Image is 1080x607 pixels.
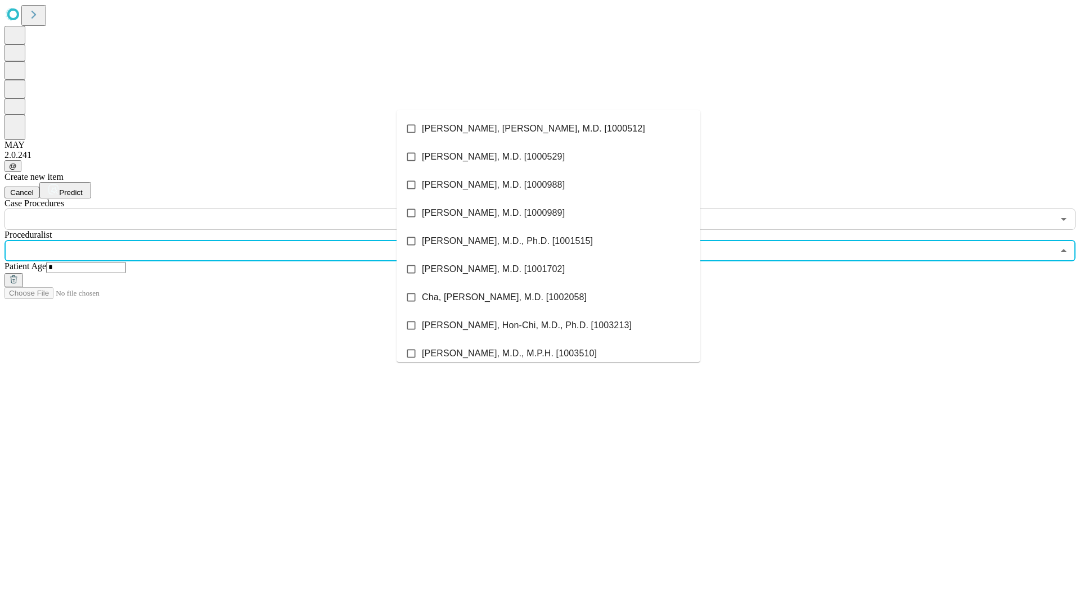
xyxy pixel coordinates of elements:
[422,291,587,304] span: Cha, [PERSON_NAME], M.D. [1002058]
[4,230,52,239] span: Proceduralist
[59,188,82,197] span: Predict
[39,182,91,198] button: Predict
[422,122,645,135] span: [PERSON_NAME], [PERSON_NAME], M.D. [1000512]
[422,347,597,360] span: [PERSON_NAME], M.D., M.P.H. [1003510]
[4,160,21,172] button: @
[4,140,1075,150] div: MAY
[422,262,565,276] span: [PERSON_NAME], M.D. [1001702]
[422,206,565,220] span: [PERSON_NAME], M.D. [1000989]
[9,162,17,170] span: @
[4,198,64,208] span: Scheduled Procedure
[422,178,565,192] span: [PERSON_NAME], M.D. [1000988]
[4,261,46,271] span: Patient Age
[422,150,565,164] span: [PERSON_NAME], M.D. [1000529]
[1056,243,1072,259] button: Close
[422,234,593,248] span: [PERSON_NAME], M.D., Ph.D. [1001515]
[10,188,34,197] span: Cancel
[4,187,39,198] button: Cancel
[4,172,64,182] span: Create new item
[1056,211,1072,227] button: Open
[422,319,632,332] span: [PERSON_NAME], Hon-Chi, M.D., Ph.D. [1003213]
[4,150,1075,160] div: 2.0.241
